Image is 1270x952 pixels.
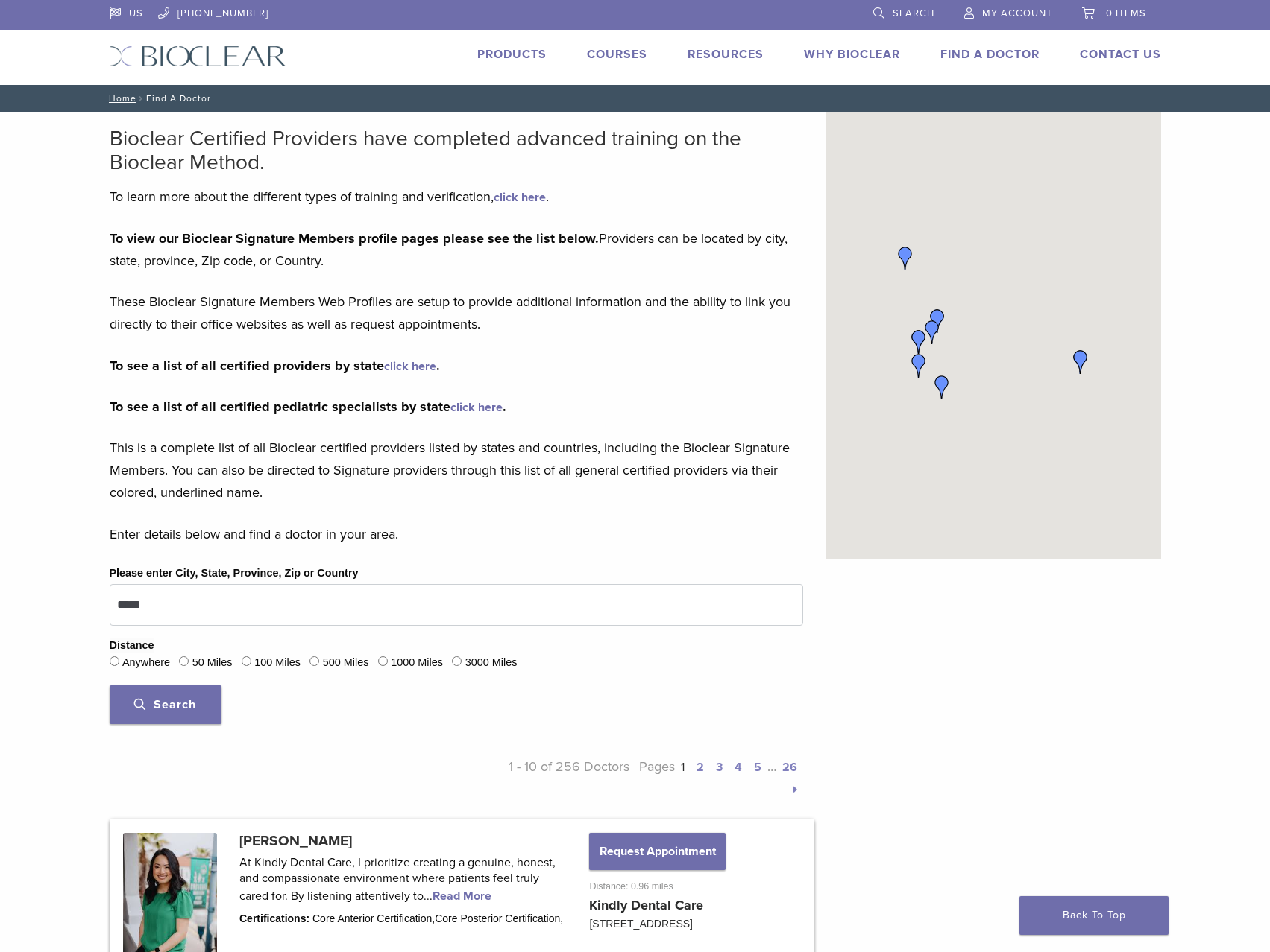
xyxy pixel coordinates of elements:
a: Resources [688,47,764,62]
label: 50 Miles [192,655,233,671]
a: Courses [587,47,647,62]
strong: To see a list of all certified pediatric specialists by state . [110,399,506,415]
p: 1 - 10 of 256 Doctors [456,755,630,800]
strong: To view our Bioclear Signature Members profile pages please see the list below. [110,230,599,247]
span: My Account [982,7,1052,19]
legend: Distance [110,638,154,654]
a: click here [494,190,546,205]
div: Dr. Dipa Cappelen [893,247,917,270]
label: Anywhere [122,655,170,671]
a: Back To Top [1019,896,1169,935]
a: Find A Doctor [940,47,1040,62]
label: 500 Miles [323,655,369,671]
p: This is a complete list of all Bioclear certified providers listed by states and countries, inclu... [110,437,803,504]
span: / [136,95,146,102]
div: DR. Jennifer Chew [930,375,954,399]
a: Contact Us [1080,47,1161,62]
a: Products [477,47,547,62]
a: 1 [681,760,685,775]
h2: Bioclear Certified Providers have completed advanced training on the Bioclear Method. [110,127,803,174]
span: 0 items [1106,7,1146,19]
label: 1000 Miles [391,655,443,671]
div: Dr. Stanley Siu [925,309,949,333]
p: Providers can be located by city, state, province, Zip code, or Country. [110,227,803,272]
button: Request Appointment [589,833,725,870]
p: These Bioclear Signature Members Web Profiles are setup to provide additional information and the... [110,291,803,335]
button: Search [110,685,221,724]
a: 3 [716,760,723,775]
label: 100 Miles [254,655,301,671]
a: click here [384,359,436,374]
label: 3000 Miles [465,655,518,671]
div: Dr. Olivia Nguyen [1069,350,1093,374]
span: … [767,758,776,775]
p: Enter details below and find a doctor in your area. [110,523,803,545]
nav: Find A Doctor [98,85,1172,112]
p: To learn more about the different types of training and verification, . [110,185,803,208]
img: Bioclear [110,45,286,67]
div: Dr. Sandy Shih [907,330,931,354]
a: 5 [754,760,761,775]
span: Search [893,7,934,19]
strong: To see a list of all certified providers by state . [110,358,440,374]
a: Why Bioclear [804,47,900,62]
a: click here [450,400,503,415]
a: Home [104,93,136,104]
span: Search [134,697,196,712]
a: 2 [697,760,704,775]
label: Please enter City, State, Province, Zip or Country [110,565,359,582]
div: Andrew Dela Rama [907,354,931,378]
a: 26 [782,760,797,775]
p: Pages [629,755,803,800]
div: Dr. Edward Orson [920,320,944,344]
a: 4 [735,760,742,775]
